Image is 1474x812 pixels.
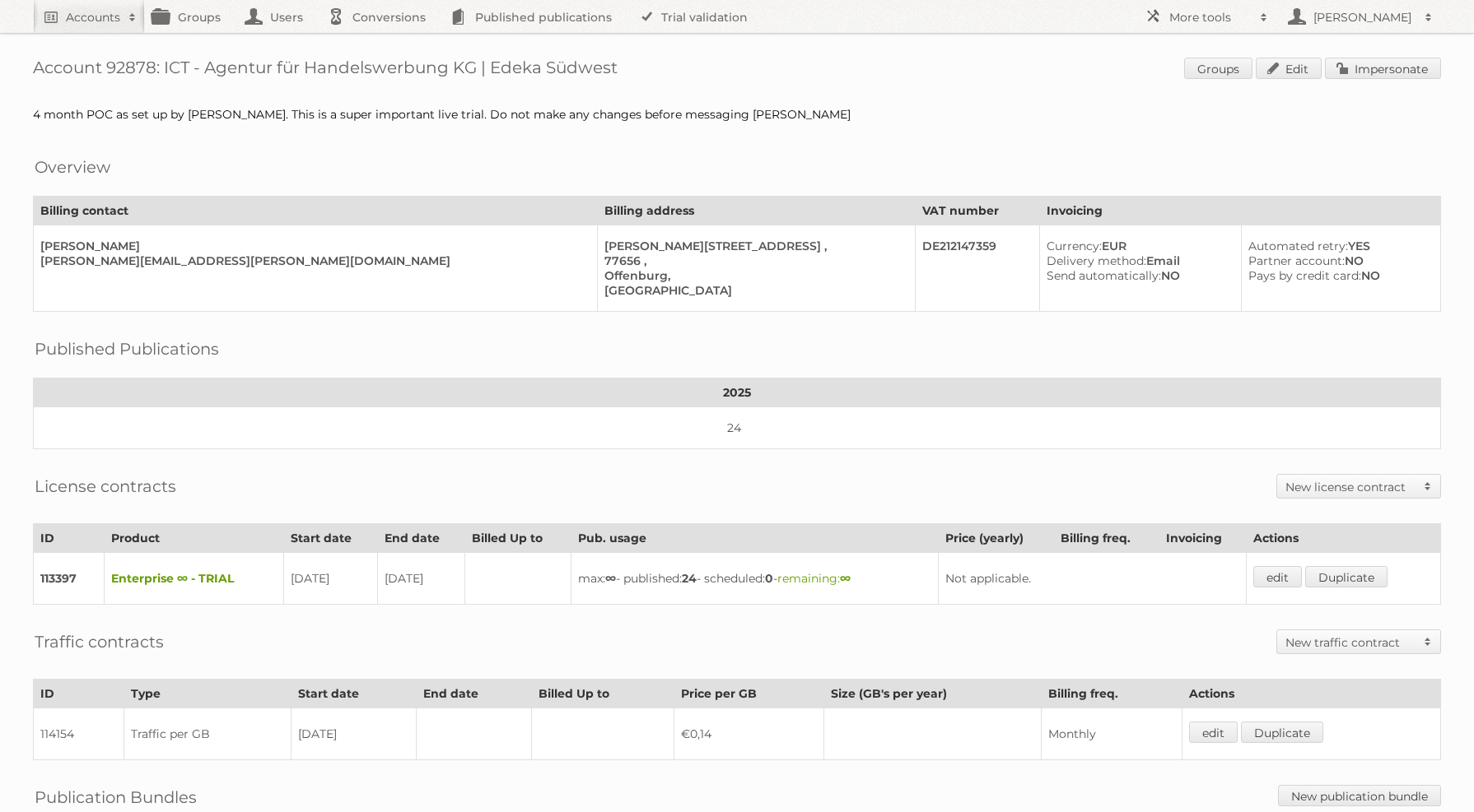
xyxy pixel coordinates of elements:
h2: Traffic contracts [35,629,164,654]
th: Actions [1247,524,1441,553]
th: Pub. usage [571,524,938,553]
th: Start date [291,680,416,708]
th: Invoicing [1039,197,1440,225]
span: Partner account: [1248,253,1345,268]
span: Toggle [1416,475,1440,498]
a: Edit [1256,58,1322,79]
h2: Overview [35,155,110,179]
td: €0,14 [674,708,823,760]
div: YES [1248,239,1427,253]
th: Size (GB's per year) [823,680,1041,708]
th: Billing freq. [1042,680,1182,708]
td: [DATE] [284,553,378,605]
td: DE212147359 [916,225,1040,312]
th: VAT number [916,197,1040,225]
span: Delivery method: [1047,253,1146,268]
h2: Publication Bundles [35,785,197,810]
a: Groups [1184,58,1252,79]
th: ID [34,524,105,553]
span: Send automatically: [1047,268,1161,283]
h2: Published Publications [35,336,219,361]
td: 24 [34,407,1441,449]
div: NO [1047,268,1228,283]
td: Not applicable. [938,553,1247,605]
strong: ∞ [605,571,616,586]
th: Type [124,680,291,708]
th: 2025 [34,378,1441,407]
th: Product [105,524,284,553]
th: Billing address [597,197,915,225]
div: NO [1248,253,1427,268]
strong: 24 [682,571,697,586]
a: New traffic contract [1277,630,1440,653]
th: ID [34,680,124,708]
th: Invoicing [1159,524,1246,553]
th: Price (yearly) [938,524,1053,553]
h2: Accounts [66,9,120,26]
h2: [PERSON_NAME] [1309,9,1416,26]
div: [PERSON_NAME][STREET_ADDRESS] , [604,239,902,253]
a: Duplicate [1305,566,1388,587]
td: [DATE] [291,708,416,760]
span: Toggle [1416,630,1440,653]
th: Price per GB [674,680,823,708]
h2: License contracts [35,474,176,499]
td: Traffic per GB [124,708,291,760]
span: Automated retry: [1248,239,1348,253]
div: [PERSON_NAME] [40,239,584,253]
td: [DATE] [378,553,464,605]
td: Enterprise ∞ - TRIAL [105,553,284,605]
div: EUR [1047,239,1228,253]
td: 113397 [34,553,105,605]
div: 4 month POC as set up by [PERSON_NAME]. This is a super important live trial. Do not make any cha... [33,107,1441,122]
th: Billing contact [34,197,598,225]
a: New license contract [1277,475,1440,498]
a: Impersonate [1325,58,1441,79]
th: Billing freq. [1054,524,1159,553]
td: 114154 [34,708,124,760]
span: remaining: [777,571,851,586]
span: Pays by credit card: [1248,268,1361,283]
h2: New traffic contract [1285,634,1416,651]
div: Email [1047,253,1228,268]
a: edit [1253,566,1302,587]
div: [PERSON_NAME][EMAIL_ADDRESS][PERSON_NAME][DOMAIN_NAME] [40,253,584,268]
strong: 0 [765,571,773,586]
h1: Account 92878: ICT - Agentur für Handelswerbung KG | Edeka Südwest [33,58,1441,82]
div: [GEOGRAPHIC_DATA] [604,283,902,298]
th: End date [416,680,531,708]
a: Duplicate [1241,722,1323,743]
div: NO [1248,268,1427,283]
th: Billed Up to [532,680,674,708]
strong: ∞ [840,571,851,586]
th: End date [378,524,464,553]
h2: More tools [1169,9,1252,26]
th: Start date [284,524,378,553]
span: Currency: [1047,239,1102,253]
td: max: - published: - scheduled: - [571,553,938,605]
div: Offenburg, [604,268,902,283]
th: Billed Up to [464,524,571,553]
h2: New license contract [1285,479,1416,495]
a: edit [1189,722,1238,743]
th: Actions [1182,680,1440,708]
div: 77656 , [604,253,902,268]
td: Monthly [1042,708,1182,760]
a: New publication bundle [1278,785,1441,806]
